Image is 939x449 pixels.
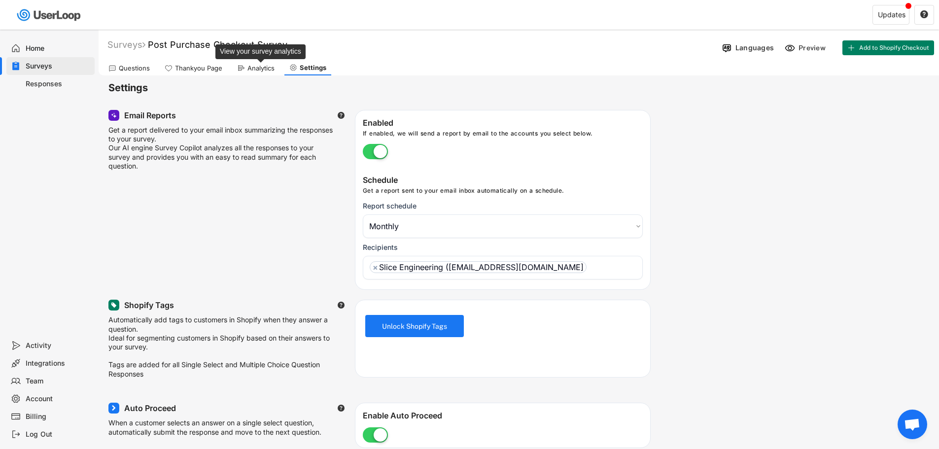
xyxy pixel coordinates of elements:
[26,412,91,421] div: Billing
[175,64,222,72] div: Thankyou Page
[373,263,378,271] span: ×
[363,243,398,252] div: Recipients
[878,11,905,18] div: Updates
[920,10,929,19] button: 
[859,45,929,51] span: Add to Shopify Checkout
[722,43,732,53] img: Language%20Icon.svg
[337,301,345,309] button: 
[26,44,91,53] div: Home
[920,10,928,19] text: 
[148,39,287,50] font: Post Purchase Checkout Survey
[26,79,91,89] div: Responses
[108,418,335,441] div: When a customer selects an answer on a single select question, automatically submit the response ...
[108,81,939,95] h6: Settings
[26,341,91,350] div: Activity
[365,315,464,337] button: Unlock Shopify Tags
[124,110,176,121] div: Email Reports
[337,111,345,119] button: 
[124,403,176,414] div: Auto Proceed
[363,130,650,141] div: If enabled, we will send a report by email to the accounts you select below.
[26,377,91,386] div: Team
[111,112,117,118] img: MagicMajor.svg
[338,301,345,309] text: 
[735,43,774,52] div: Languages
[338,111,345,119] text: 
[108,126,335,171] div: Get a report delivered to your email inbox summarizing the responses to your survey. Our AI engin...
[119,64,150,72] div: Questions
[363,411,650,422] div: Enable Auto Proceed
[799,43,828,52] div: Preview
[108,315,335,378] div: Automatically add tags to customers in Shopify when they answer a question. Ideal for segmenting ...
[26,394,91,404] div: Account
[15,5,84,25] img: userloop-logo-01.svg
[26,62,91,71] div: Surveys
[124,300,174,311] div: Shopify Tags
[247,64,275,72] div: Analytics
[363,202,417,210] div: Report schedule
[370,261,587,273] li: Slice Engineering ([EMAIL_ADDRESS][DOMAIN_NAME]
[26,359,91,368] div: Integrations
[337,404,345,412] button: 
[363,187,645,197] div: Get a report sent to your email inbox automatically on a schedule.
[26,430,91,439] div: Log Out
[107,39,145,50] div: Surveys
[363,118,650,130] div: Enabled
[842,40,934,55] button: Add to Shopify Checkout
[363,175,645,187] div: Schedule
[338,404,345,412] text: 
[898,410,927,439] a: Open chat
[300,64,326,72] div: Settings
